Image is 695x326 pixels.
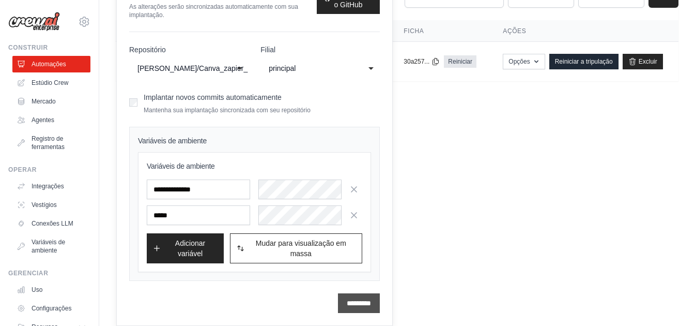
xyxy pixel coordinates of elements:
a: Integrações [12,178,90,195]
a: Reiniciar a tripulação [549,54,619,69]
font: As alterações serão sincronizadas automaticamente com sua implantação. [129,3,298,19]
font: principal [269,64,296,72]
font: Reiniciar [448,58,472,65]
font: Uso [32,286,42,293]
font: Conexões LLM [32,220,73,227]
a: Configurações [12,300,90,317]
font: Mantenha sua implantação sincronizada com seu repositório [144,107,311,114]
a: Reiniciar [444,55,476,68]
font: Variáveis de ambiente [147,162,215,170]
font: Operar [8,166,37,173]
a: Variáveis de ambiente [12,234,90,259]
a: Agentes [12,112,90,128]
font: Construir [8,44,48,51]
a: Conexões LLM [12,215,90,232]
a: Estúdio Crew [12,75,90,91]
font: Estúdio Crew [32,79,68,86]
font: Agentes [32,116,54,124]
font: [PERSON_NAME]/Canva_zapier_MCP [137,64,264,72]
a: Mercado [12,93,90,110]
font: Reiniciar a tripulação [555,58,613,65]
a: Excluir [623,54,663,69]
font: Filial [260,46,275,54]
font: Ficha [404,27,424,35]
font: Variáveis de ambiente [32,239,65,254]
button: Opções [503,54,545,69]
font: Configurações [32,305,71,312]
button: Adicionar variável [147,233,224,263]
button: Mudar para visualização em massa [230,233,362,263]
font: Vestígios [32,201,57,209]
button: 30a257... [404,57,440,66]
font: Repositório [129,46,166,54]
font: Mudar para visualização em massa [256,239,346,258]
font: Registro de ferramentas [32,135,65,151]
font: Opções [508,58,530,65]
font: Ações [503,27,526,35]
a: Automações [12,56,90,72]
font: Gerenciar [8,270,48,277]
font: Automações [32,61,66,68]
font: Implantar novos commits automaticamente [144,93,282,101]
font: Variáveis de ambiente [138,137,207,145]
font: Integrações [32,183,64,190]
font: Excluir [639,58,657,65]
a: Registro de ferramentas [12,130,90,155]
font: Mercado [32,98,56,105]
a: Uso [12,281,90,298]
font: 30a257... [404,58,429,65]
font: Adicionar variável [175,239,205,258]
a: Vestígios [12,197,90,213]
img: Logotipo [8,12,60,32]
